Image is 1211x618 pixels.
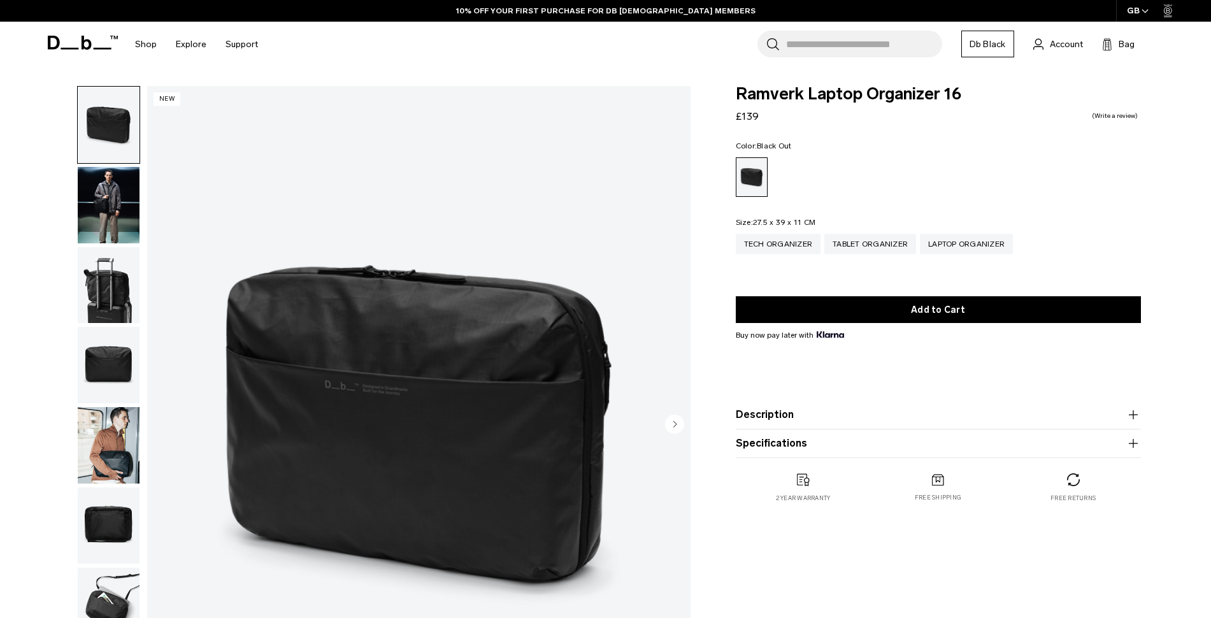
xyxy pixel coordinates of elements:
button: Ramverk Laptop Organizer 16" Black Out [77,487,140,564]
a: Tablet Organizer [824,234,916,254]
button: Add to Cart [736,296,1141,323]
button: Ramverk Laptop Organizer 16" Black Out [77,166,140,244]
span: Account [1050,38,1083,51]
legend: Size: [736,219,816,226]
img: Ramverk Laptop Organizer 16" Black Out [78,407,140,484]
button: Ramverk Laptop Organizer 16" Black Out [77,406,140,484]
button: Description [736,407,1141,422]
a: Write a review [1092,113,1138,119]
button: Ramverk Laptop Organizer 16" Black Out [77,247,140,324]
button: Specifications [736,436,1141,451]
a: 10% OFF YOUR FIRST PURCHASE FOR DB [DEMOGRAPHIC_DATA] MEMBERS [456,5,756,17]
img: {"height" => 20, "alt" => "Klarna"} [817,331,844,338]
button: Next slide [665,414,684,436]
a: Laptop Organizer [920,234,1013,254]
span: 27.5 x 39 x 11 CM [753,218,815,227]
span: Ramverk Laptop Organizer 16 [736,86,1141,103]
span: Buy now pay later with [736,329,844,341]
span: £139 [736,110,759,122]
a: Explore [176,22,206,67]
button: Ramverk Laptop Organizer 16" Black Out [77,86,140,164]
img: Ramverk Laptop Organizer 16" Black Out [78,167,140,243]
img: Ramverk Laptop Organizer 16" Black Out [78,87,140,163]
nav: Main Navigation [125,22,268,67]
span: Bag [1119,38,1135,51]
img: Ramverk Laptop Organizer 16" Black Out [78,247,140,324]
a: Support [226,22,258,67]
legend: Color: [736,142,792,150]
button: Bag [1102,36,1135,52]
p: Free returns [1050,494,1096,503]
span: Black Out [757,141,791,150]
a: Tech Organizer [736,234,821,254]
a: Shop [135,22,157,67]
p: 2 year warranty [776,494,831,503]
a: Db Black [961,31,1014,57]
p: New [154,92,181,106]
img: Ramverk Laptop Organizer 16" Black Out [78,487,140,564]
p: Free shipping [915,493,961,502]
a: Black Out [736,157,768,197]
button: Ramverk Laptop Organizer 16" Black Out [77,326,140,404]
a: Account [1033,36,1083,52]
img: Ramverk Laptop Organizer 16" Black Out [78,327,140,403]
